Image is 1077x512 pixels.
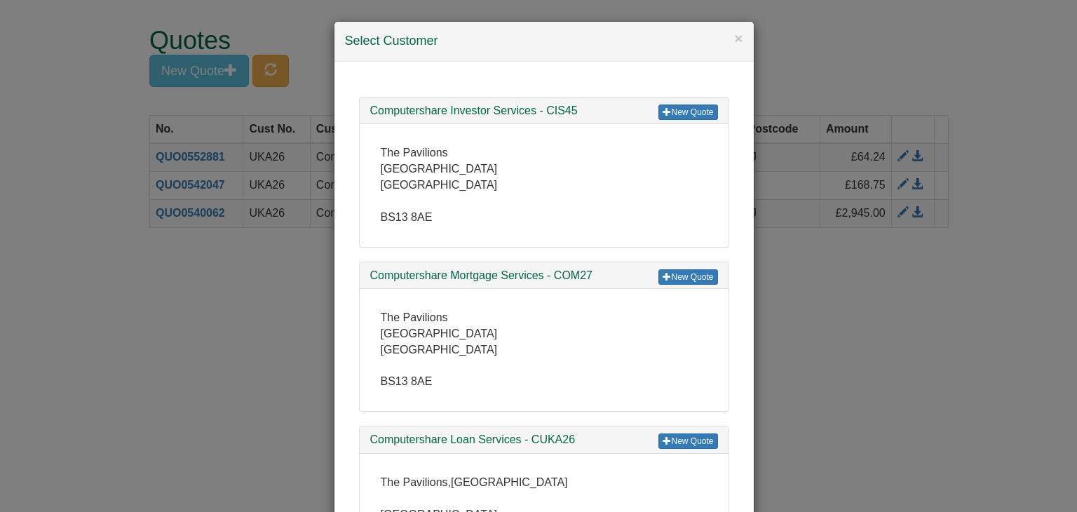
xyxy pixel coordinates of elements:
[370,105,718,117] h3: Computershare Investor Services - CIS45
[734,31,743,46] button: ×
[381,375,433,387] span: BS13 8AE
[658,433,717,449] a: New Quote
[658,105,717,120] a: New Quote
[381,328,498,339] span: [GEOGRAPHIC_DATA]
[381,147,448,159] span: The Pavilions
[370,269,718,282] h3: Computershare Mortgage Services - COM27
[381,179,498,191] span: [GEOGRAPHIC_DATA]
[381,211,433,223] span: BS13 8AE
[345,32,743,50] h4: Select Customer
[381,163,498,175] span: [GEOGRAPHIC_DATA]
[381,311,448,323] span: The Pavilions
[381,344,498,356] span: [GEOGRAPHIC_DATA]
[370,433,718,446] h3: Computershare Loan Services - CUKA26
[658,269,717,285] a: New Quote
[381,476,568,488] span: The Pavilions,[GEOGRAPHIC_DATA]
